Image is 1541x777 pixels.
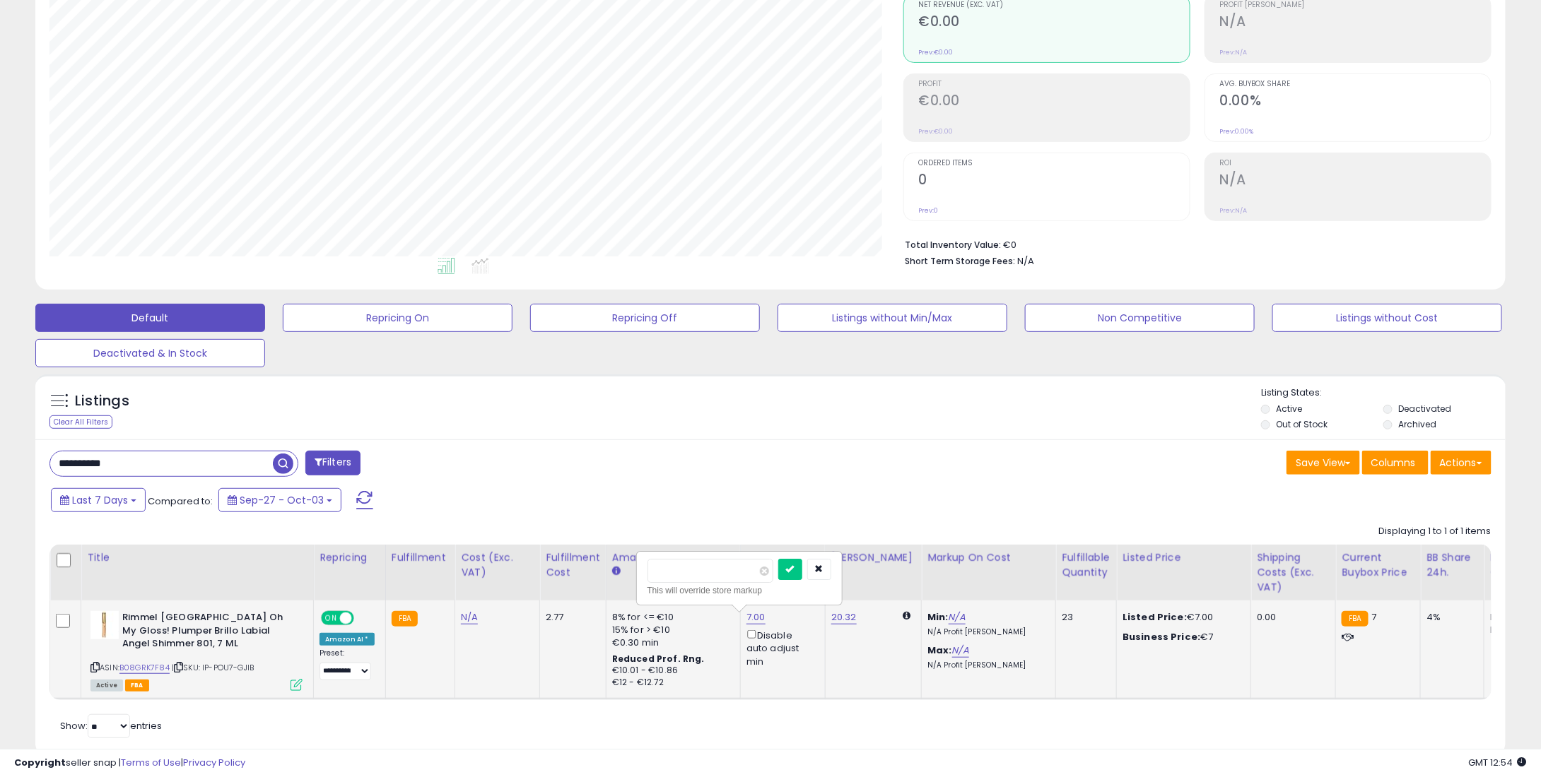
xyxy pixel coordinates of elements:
[612,611,730,624] div: 8% for <= €10
[1018,254,1035,268] span: N/A
[1220,48,1248,57] small: Prev: N/A
[1272,304,1502,332] button: Listings without Cost
[392,550,449,565] div: Fulfillment
[461,610,478,624] a: N/A
[125,680,149,692] span: FBA
[927,550,1050,565] div: Markup on Cost
[1220,93,1491,112] h2: 0.00%
[906,239,1002,251] b: Total Inventory Value:
[546,611,595,624] div: 2.77
[320,633,375,646] div: Amazon AI *
[1220,1,1491,9] span: Profit [PERSON_NAME]
[283,304,512,332] button: Repricing On
[148,494,213,508] span: Compared to:
[612,624,730,636] div: 15% for > €10
[1220,172,1491,191] h2: N/A
[90,680,123,692] span: All listings currently available for purchase on Amazon
[1220,127,1254,136] small: Prev: 0.00%
[919,93,1190,112] h2: €0.00
[172,662,254,673] span: | SKU: IP-POU7-GJIB
[612,550,734,565] div: Amazon Fees
[1257,550,1330,595] div: Shipping Costs (Exc. VAT)
[919,13,1190,32] h2: €0.00
[612,665,730,677] div: €10.01 - €10.86
[612,677,730,689] div: €12 - €12.72
[14,757,245,770] div: seller snap | |
[919,1,1190,9] span: Net Revenue (Exc. VAT)
[831,610,857,624] a: 20.32
[1342,611,1368,627] small: FBA
[1123,611,1240,624] div: €7.00
[1261,386,1506,400] p: Listing States:
[35,339,265,367] button: Deactivated & In Stock
[90,611,119,639] img: 21g4N+AkykL._SL40_.jpg
[1426,611,1473,624] div: 4%
[60,719,162,732] span: Show: entries
[322,612,340,624] span: ON
[1379,525,1492,538] div: Displaying 1 to 1 of 1 items
[1490,611,1537,624] div: FBA: 3
[1398,418,1436,430] label: Archived
[778,304,1007,332] button: Listings without Min/Max
[305,451,361,475] button: Filters
[1062,611,1106,624] div: 23
[906,255,1016,267] b: Short Term Storage Fees:
[1123,610,1187,624] b: Listed Price:
[1372,610,1377,624] span: 7
[927,660,1045,670] p: N/A Profit [PERSON_NAME]
[746,627,814,668] div: Disable auto adjust min
[122,611,294,654] b: Rimmel [GEOGRAPHIC_DATA] Oh My Gloss! Plumper Brillo Labial Angel Shimmer 801, 7 ML
[927,643,952,657] b: Max:
[919,206,939,215] small: Prev: 0
[1362,451,1429,475] button: Columns
[746,610,766,624] a: 7.00
[51,488,146,512] button: Last 7 Days
[240,493,324,507] span: Sep-27 - Oct-03
[1277,403,1303,415] label: Active
[1342,550,1414,580] div: Current Buybox Price
[392,611,418,627] small: FBA
[1062,550,1111,580] div: Fulfillable Quantity
[919,127,954,136] small: Prev: €0.00
[927,610,949,624] b: Min:
[1277,418,1328,430] label: Out of Stock
[1025,304,1255,332] button: Non Competitive
[14,756,66,769] strong: Copyright
[612,636,730,649] div: €0.30 min
[1371,456,1416,470] span: Columns
[927,627,1045,637] p: N/A Profit [PERSON_NAME]
[952,643,969,658] a: N/A
[1287,451,1360,475] button: Save View
[49,415,112,429] div: Clear All Filters
[1220,206,1248,215] small: Prev: N/A
[1220,13,1491,32] h2: N/A
[1123,630,1200,643] b: Business Price:
[919,81,1190,88] span: Profit
[35,304,265,332] button: Default
[320,648,375,680] div: Preset:
[530,304,760,332] button: Repricing Off
[1257,611,1325,624] div: 0.00
[1220,81,1491,88] span: Avg. Buybox Share
[919,172,1190,191] h2: 0
[612,653,705,665] b: Reduced Prof. Rng.
[831,550,915,565] div: [PERSON_NAME]
[352,612,375,624] span: OFF
[949,610,966,624] a: N/A
[183,756,245,769] a: Privacy Policy
[906,235,1482,252] li: €0
[121,756,181,769] a: Terms of Use
[546,550,600,580] div: Fulfillment Cost
[72,493,128,507] span: Last 7 Days
[1469,756,1527,769] span: 2025-10-11 12:54 GMT
[1426,550,1478,580] div: BB Share 24h.
[919,160,1190,167] span: Ordered Items
[218,488,341,512] button: Sep-27 - Oct-03
[612,565,621,578] small: Amazon Fees.
[75,391,129,411] h5: Listings
[919,48,954,57] small: Prev: €0.00
[1220,160,1491,167] span: ROI
[461,550,534,580] div: Cost (Exc. VAT)
[1123,550,1245,565] div: Listed Price
[320,550,380,565] div: Repricing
